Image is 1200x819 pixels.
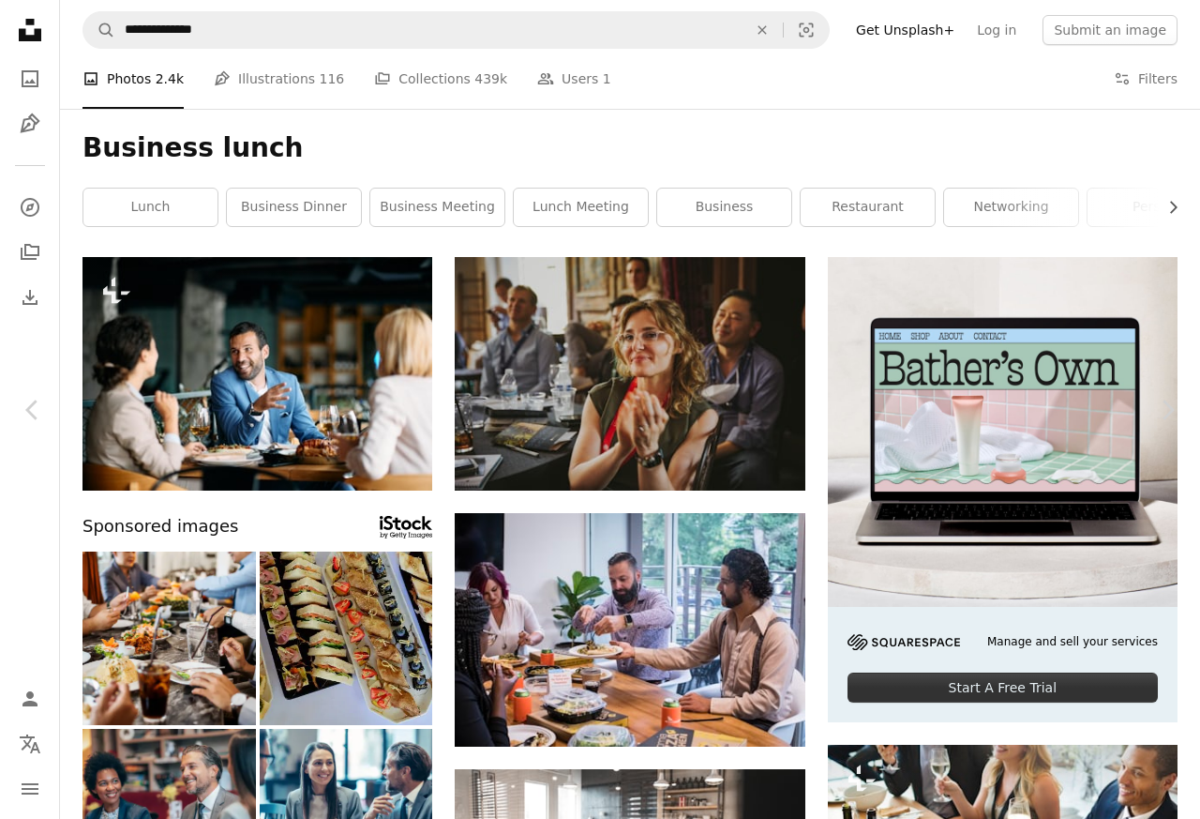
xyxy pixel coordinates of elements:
span: Manage and sell your services [987,634,1158,650]
a: Manage and sell your servicesStart A Free Trial [828,257,1177,722]
img: Group of business people eating lunch and talking in a restaurant. Focus is on businessman. [82,257,432,491]
button: scroll list to the right [1156,189,1177,226]
a: Next [1134,320,1200,500]
img: a group of people sitting around a table [455,257,804,491]
a: a group of people sitting around a table [455,365,804,382]
button: Search Unsplash [83,12,115,48]
div: Start A Free Trial [847,673,1158,703]
form: Find visuals sitewide [82,11,830,49]
img: Varied platters holding delicate mini sandwiches, rolled crepes, and canapes, presenting sophisti... [260,552,433,725]
img: man sits near woman [455,513,804,747]
a: restaurant [801,189,935,226]
a: Group of business people eating lunch and talking in a restaurant. Focus is on businessman. [82,365,432,382]
a: Explore [11,189,49,226]
span: Sponsored images [82,513,238,540]
span: 116 [320,68,345,89]
a: Log in / Sign up [11,680,49,718]
a: man sits near woman [455,621,804,638]
a: Photos [11,60,49,98]
a: lunch meeting [514,189,648,226]
a: Log in [966,15,1027,45]
a: Collections 439k [374,49,507,109]
img: file-1705255347840-230a6ab5bca9image [847,634,960,650]
img: file-1707883121023-8e3502977149image [828,257,1177,607]
button: Clear [742,12,783,48]
button: Submit an image [1042,15,1177,45]
a: Illustrations [11,105,49,143]
button: Filters [1114,49,1177,109]
a: Download History [11,279,49,316]
a: Collections [11,234,49,271]
a: networking [944,189,1078,226]
a: Get Unsplash+ [845,15,966,45]
span: 439k [474,68,507,89]
a: business meeting [370,189,504,226]
button: Language [11,725,49,763]
button: Visual search [784,12,829,48]
a: business [657,189,791,226]
a: business dinner [227,189,361,226]
span: 1 [603,68,611,89]
h1: Business lunch [82,131,1177,165]
img: Business professionals at a restaurant having dinner [82,552,256,725]
a: Illustrations 116 [214,49,344,109]
button: Menu [11,770,49,808]
a: Users 1 [537,49,611,109]
a: lunch [83,189,217,226]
